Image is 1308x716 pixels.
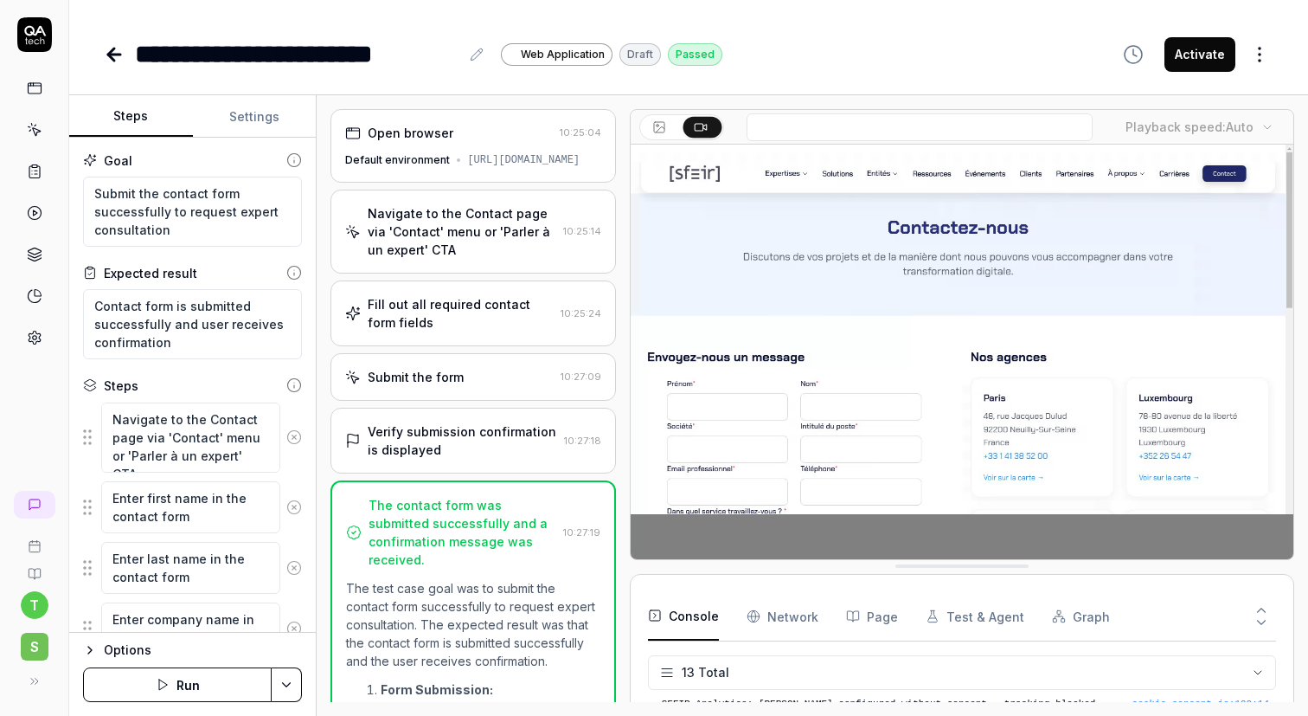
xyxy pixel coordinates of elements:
time: 10:25:24 [561,307,601,319]
div: [URL][DOMAIN_NAME] [467,152,580,168]
div: Navigate to the Contact page via 'Contact' menu or 'Parler à un expert' CTA [368,204,555,259]
button: Remove step [280,420,309,455]
div: Open browser [368,124,453,142]
button: Test & Agent [926,592,1024,641]
button: Options [83,640,302,661]
button: Remove step [280,490,309,525]
div: Draft [619,43,661,66]
button: Page [846,592,898,641]
button: S [7,619,61,664]
div: Suggestions [83,541,302,595]
strong: Form Submission: [381,682,493,697]
div: The contact form was submitted successfully and a confirmation message was received. [369,496,555,569]
time: 10:27:09 [561,371,601,383]
div: Passed [668,43,722,66]
button: Steps [69,96,193,138]
button: View version history [1112,37,1154,72]
pre: SFEIR Analytics: [PERSON_NAME] configured without consent - tracking blocked [662,697,1269,712]
time: 10:25:04 [560,126,601,139]
div: Suggestions [83,402,302,474]
button: t [21,591,48,619]
div: Suggestions [83,481,302,534]
div: Submit the form [368,368,464,386]
button: Settings [193,96,317,138]
div: Suggestions [83,602,302,655]
span: Web Application [521,47,605,62]
button: Remove step [280,551,309,585]
div: Default environment [345,152,450,168]
div: Steps [104,377,138,395]
a: New conversation [14,491,55,519]
button: Run [83,668,272,702]
div: Options [104,640,302,661]
a: Web Application [501,42,612,66]
button: Activate [1164,37,1235,72]
button: Graph [1052,592,1110,641]
button: Remove step [280,611,309,646]
div: Expected result [104,264,197,282]
div: cookie-consent.js : 190 : 14 [1132,697,1269,712]
span: S [21,633,48,661]
time: 10:27:18 [564,435,601,447]
div: Goal [104,152,132,170]
time: 10:25:14 [563,225,601,237]
div: Playback speed: [1125,118,1253,136]
a: Documentation [7,553,61,581]
div: Verify submission confirmation is displayed [368,423,556,459]
time: 10:27:19 [563,526,600,539]
p: The test case goal was to submit the contact form successfully to request expert consultation. Th... [346,579,599,670]
a: Book a call with us [7,526,61,553]
div: Fill out all required contact form fields [368,295,553,332]
button: Console [648,592,719,641]
button: cookie-consent.js:190:14 [1132,697,1269,712]
button: Network [747,592,818,641]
